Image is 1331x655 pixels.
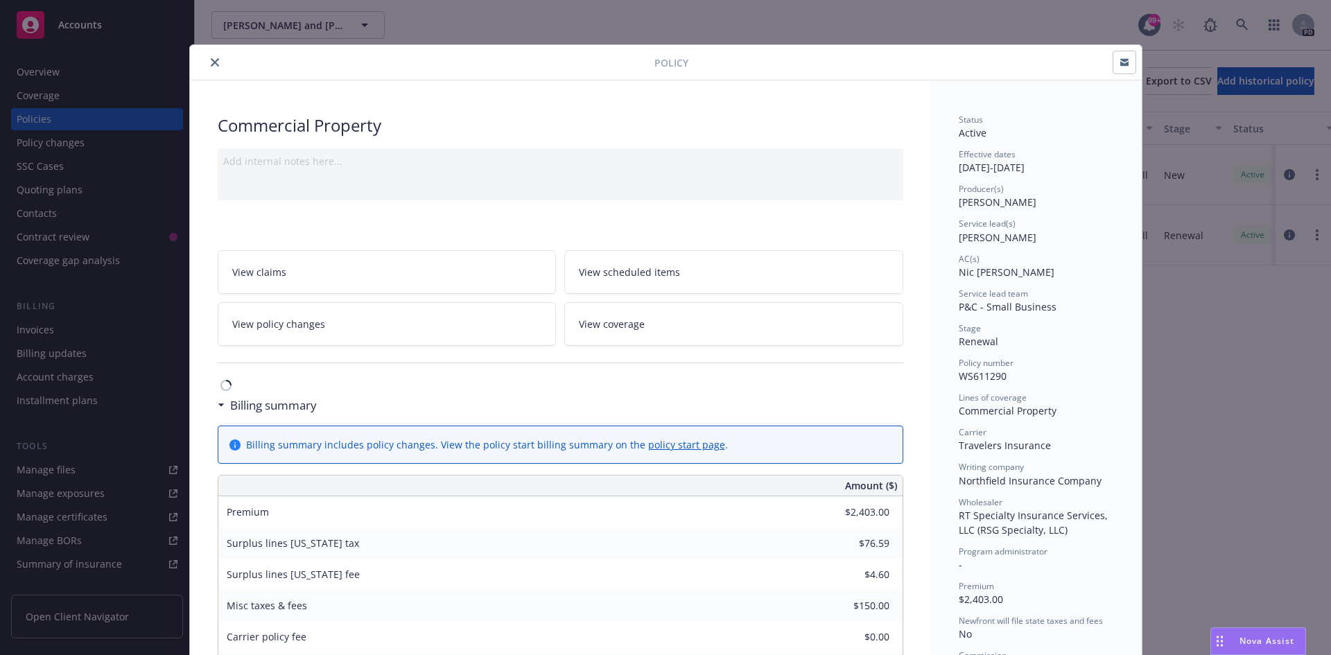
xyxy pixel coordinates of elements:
[959,265,1054,279] span: Nic [PERSON_NAME]
[654,55,688,70] span: Policy
[959,231,1036,244] span: [PERSON_NAME]
[959,369,1007,383] span: WS611290
[959,148,1114,175] div: [DATE] - [DATE]
[227,505,269,518] span: Premium
[959,322,981,334] span: Stage
[227,630,306,643] span: Carrier policy fee
[246,437,728,452] div: Billing summary includes policy changes. View the policy start billing summary on the .
[959,426,986,438] span: Carrier
[959,593,1003,606] span: $2,403.00
[564,302,903,346] a: View coverage
[207,54,223,71] button: close
[959,183,1004,195] span: Producer(s)
[959,580,994,592] span: Premium
[223,154,898,168] div: Add internal notes here...
[564,250,903,294] a: View scheduled items
[230,396,317,414] h3: Billing summary
[648,438,725,451] a: policy start page
[959,357,1014,369] span: Policy number
[218,114,903,137] div: Commercial Property
[227,599,307,612] span: Misc taxes & fees
[959,392,1027,403] span: Lines of coverage
[959,253,980,265] span: AC(s)
[959,474,1102,487] span: Northfield Insurance Company
[808,627,898,647] input: 0.00
[1239,635,1294,647] span: Nova Assist
[959,288,1028,299] span: Service lead team
[218,396,317,414] div: Billing summary
[959,195,1036,209] span: [PERSON_NAME]
[959,114,983,125] span: Status
[218,250,557,294] a: View claims
[1210,627,1306,655] button: Nova Assist
[808,595,898,616] input: 0.00
[959,615,1103,627] span: Newfront will file state taxes and fees
[218,302,557,346] a: View policy changes
[959,461,1024,473] span: Writing company
[959,300,1056,313] span: P&C - Small Business
[808,564,898,585] input: 0.00
[959,439,1051,452] span: Travelers Insurance
[227,536,359,550] span: Surplus lines [US_STATE] tax
[579,265,680,279] span: View scheduled items
[227,568,360,581] span: Surplus lines [US_STATE] fee
[232,265,286,279] span: View claims
[959,545,1047,557] span: Program administrator
[959,558,962,571] span: -
[959,148,1016,160] span: Effective dates
[959,404,1056,417] span: Commercial Property
[808,533,898,554] input: 0.00
[959,509,1111,536] span: RT Specialty Insurance Services, LLC (RSG Specialty, LLC)
[1211,628,1228,654] div: Drag to move
[808,502,898,523] input: 0.00
[959,218,1016,229] span: Service lead(s)
[959,627,972,640] span: No
[579,317,645,331] span: View coverage
[845,478,897,493] span: Amount ($)
[959,335,998,348] span: Renewal
[959,126,986,139] span: Active
[959,496,1002,508] span: Wholesaler
[232,317,325,331] span: View policy changes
